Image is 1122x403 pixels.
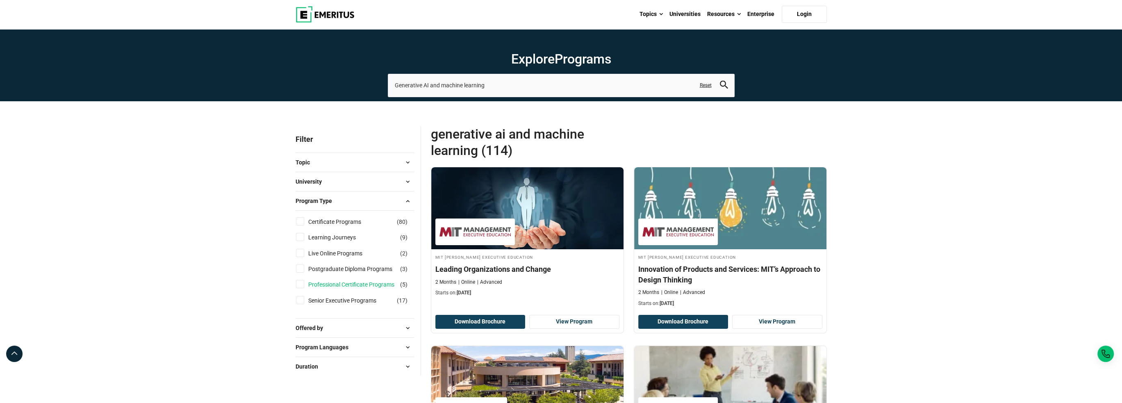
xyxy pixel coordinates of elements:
[638,300,822,307] p: Starts on:
[296,177,328,186] span: University
[296,362,325,371] span: Duration
[296,195,414,207] button: Program Type
[634,167,826,311] a: Product Design and Innovation Course by MIT Sloan Executive Education - December 4, 2025 MIT Sloa...
[439,223,511,241] img: MIT Sloan Executive Education
[638,253,822,260] h4: MIT [PERSON_NAME] Executive Education
[296,156,414,168] button: Topic
[388,74,735,97] input: search-page
[400,233,407,242] span: ( )
[638,315,728,329] button: Download Brochure
[457,290,471,296] span: [DATE]
[638,289,659,296] p: 2 Months
[399,297,405,304] span: 17
[296,322,414,334] button: Offered by
[435,264,619,274] h4: Leading Organizations and Change
[402,266,405,272] span: 3
[308,264,409,273] a: Postgraduate Diploma Programs
[435,279,456,286] p: 2 Months
[308,217,378,226] a: Certificate Programs
[431,126,629,159] span: Generative AI and machine learning (114)
[732,315,822,329] a: View Program
[296,175,414,188] button: University
[296,343,355,352] span: Program Languages
[397,296,407,305] span: ( )
[431,167,624,301] a: Business Management Course by MIT Sloan Executive Education - November 13, 2025 MIT Sloan Executi...
[296,196,339,205] span: Program Type
[397,217,407,226] span: ( )
[296,158,316,167] span: Topic
[529,315,619,329] a: View Program
[400,264,407,273] span: ( )
[402,250,405,257] span: 2
[296,126,414,153] p: Filter
[296,323,330,332] span: Offered by
[638,264,822,285] h4: Innovation of Products and Services: MIT’s Approach to Design Thinking
[388,51,735,67] h1: Explore
[308,280,411,289] a: Professional Certificate Programs
[661,289,678,296] p: Online
[402,281,405,288] span: 5
[435,253,619,260] h4: MIT [PERSON_NAME] Executive Education
[435,315,526,329] button: Download Brochure
[634,167,826,249] img: Innovation of Products and Services: MIT’s Approach to Design Thinking | Online Product Design an...
[399,219,405,225] span: 80
[782,6,827,23] a: Login
[700,82,712,89] a: Reset search
[431,167,624,249] img: Leading Organizations and Change | Online Business Management Course
[720,83,728,91] a: search
[720,81,728,90] button: search
[296,341,414,353] button: Program Languages
[642,223,714,241] img: MIT Sloan Executive Education
[435,289,619,296] p: Starts on:
[308,249,379,258] a: Live Online Programs
[477,279,502,286] p: Advanced
[555,51,611,67] span: Programs
[680,289,705,296] p: Advanced
[458,279,475,286] p: Online
[308,296,393,305] a: Senior Executive Programs
[402,234,405,241] span: 9
[660,301,674,306] span: [DATE]
[400,249,407,258] span: ( )
[400,280,407,289] span: ( )
[296,360,414,373] button: Duration
[308,233,372,242] a: Learning Journeys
